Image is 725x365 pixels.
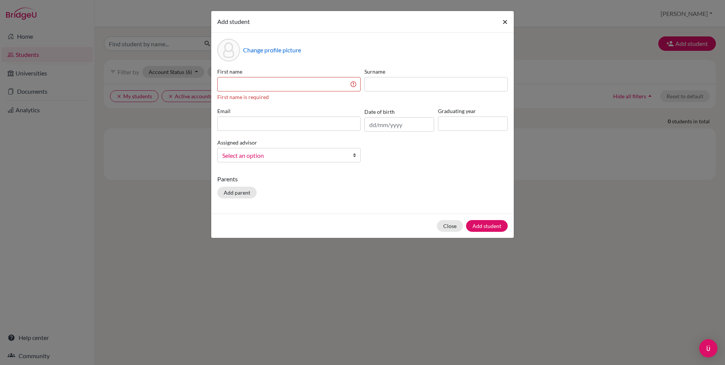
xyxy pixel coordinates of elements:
label: Email [217,107,361,115]
input: dd/mm/yyyy [364,117,434,132]
span: Add student [217,18,250,25]
button: Add parent [217,187,257,198]
label: Date of birth [364,108,395,116]
div: Open Intercom Messenger [699,339,717,357]
button: Close [496,11,514,32]
label: Graduating year [438,107,508,115]
label: Surname [364,68,508,76]
span: Select an option [222,151,346,160]
button: Add student [466,220,508,232]
span: × [502,16,508,27]
label: First name [217,68,361,76]
label: Assigned advisor [217,138,257,146]
button: Close [437,220,463,232]
div: Profile picture [217,39,240,61]
div: First name is required [217,93,361,101]
p: Parents [217,175,508,184]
